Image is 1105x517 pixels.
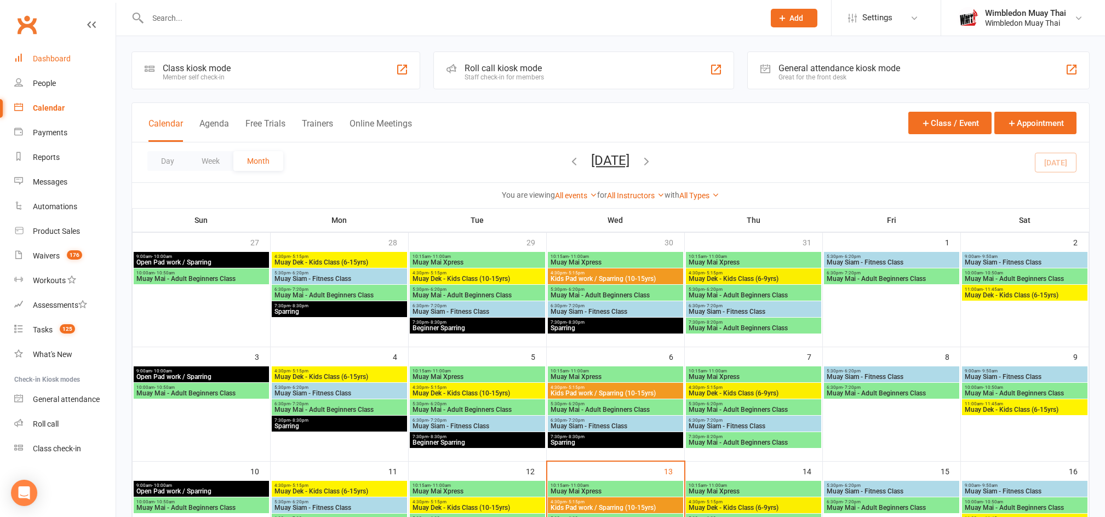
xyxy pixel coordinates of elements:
span: - 11:00am [707,254,727,259]
span: 6:30pm [688,418,819,423]
div: Wimbledon Muay Thai [985,18,1066,28]
span: Muay Siam - Fitness Class [412,308,543,315]
span: Muay Siam - Fitness Class [964,488,1085,495]
span: - 10:50am [983,385,1003,390]
span: - 6:20pm [705,287,723,292]
span: - 11:00am [431,483,451,488]
span: 7:30pm [550,434,681,439]
span: - 5:15pm [428,499,446,504]
span: - 7:20pm [290,287,308,292]
div: 16 [1069,462,1089,480]
a: What's New [14,342,116,367]
span: - 5:15pm [290,369,308,374]
span: 4:30pm [550,499,681,504]
span: Muay Mai - Adult Beginners Class [136,390,267,397]
span: - 10:50am [154,499,175,504]
div: Automations [33,202,77,211]
span: Muay Siam - Fitness Class [274,504,405,511]
span: - 6:20pm [705,401,723,406]
span: Muay Mai - Adult Beginners Class [964,504,1085,511]
span: 10:15am [688,369,819,374]
span: 5:30pm [412,287,543,292]
span: 6:30pm [550,418,681,423]
span: - 11:00am [569,483,589,488]
img: thumb_image1638500057.png [958,7,980,29]
span: 4:30pm [274,483,405,488]
a: All Instructors [607,191,665,200]
span: Muay Mai - Adult Beginners Class [826,504,957,511]
a: Clubworx [13,11,41,38]
span: Muay Mai - Adult Beginners Class [274,406,405,413]
a: Assessments [14,293,116,318]
span: Muay Dek - Kids Class (6-9yrs) [688,390,819,397]
span: Muay Dek - Kids Class (6-9yrs) [688,504,819,511]
span: Muay Siam - Fitness Class [826,259,957,266]
span: Open Pad work / Sparring [136,374,267,380]
span: 4:30pm [412,271,543,275]
span: 4:30pm [412,385,543,390]
button: Calendar [148,118,183,142]
span: 10:00am [964,385,1085,390]
div: Wimbledon Muay Thai [985,8,1066,18]
div: Workouts [33,276,66,285]
span: - 6:20pm [428,401,446,406]
span: - 11:00am [707,483,727,488]
span: - 5:15pm [428,271,446,275]
span: 6:30pm [550,303,681,308]
span: 5:30pm [274,499,405,504]
button: [DATE] [592,153,630,168]
button: Online Meetings [350,118,412,142]
span: 9:00am [964,483,1085,488]
span: 10:15am [550,254,681,259]
span: Sparring [274,423,405,429]
span: Muay Siam - Fitness Class [274,275,405,282]
span: - 6:20pm [566,287,585,292]
span: - 6:20pm [843,254,861,259]
th: Sun [133,209,271,232]
span: Muay Mai Xpress [412,374,543,380]
div: Roll call [33,420,59,428]
span: Muay Dek - Kids Class (10-15yrs) [412,390,543,397]
button: Month [233,151,283,171]
span: 4:30pm [274,369,405,374]
span: Muay Mai - Adult Beginners Class [136,275,267,282]
span: Muay Siam - Fitness Class [274,390,405,397]
div: Messages [33,177,67,186]
span: Muay Mai - Adult Beginners Class [688,292,819,298]
th: Thu [685,209,823,232]
a: Automations [14,194,116,219]
span: Muay Mai - Adult Beginners Class [550,406,681,413]
span: 10:15am [412,254,543,259]
span: Muay Mai - Adult Beginners Class [412,292,543,298]
div: General attendance [33,395,100,404]
span: - 11:00am [431,369,451,374]
span: Sparring [550,439,681,446]
span: 9:00am [964,369,1085,374]
span: 7:30pm [274,303,405,308]
span: - 9:50am [980,369,998,374]
span: Open Pad work / Sparring [136,259,267,266]
span: 4:30pm [688,385,819,390]
div: Assessments [33,301,87,309]
span: 5:30pm [688,287,819,292]
span: - 11:45am [983,287,1003,292]
span: 4:30pm [550,271,681,275]
a: Tasks 125 [14,318,116,342]
div: Calendar [33,104,65,112]
span: Muay Dek - Kids Class (10-15yrs) [412,504,543,511]
span: - 7:20pm [428,418,446,423]
span: 4:30pm [550,385,681,390]
span: Muay Mai Xpress [688,488,819,495]
div: Class check-in [33,444,81,453]
span: - 5:15pm [428,385,446,390]
div: Roll call kiosk mode [465,63,544,73]
div: People [33,79,56,88]
span: - 5:15pm [705,385,723,390]
span: - 6:20pm [566,401,585,406]
span: 5:30pm [274,271,405,275]
span: - 5:15pm [290,254,308,259]
span: Muay Mai Xpress [688,259,819,266]
button: Class / Event [908,112,992,134]
span: 10:15am [412,483,543,488]
button: Trainers [302,118,333,142]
